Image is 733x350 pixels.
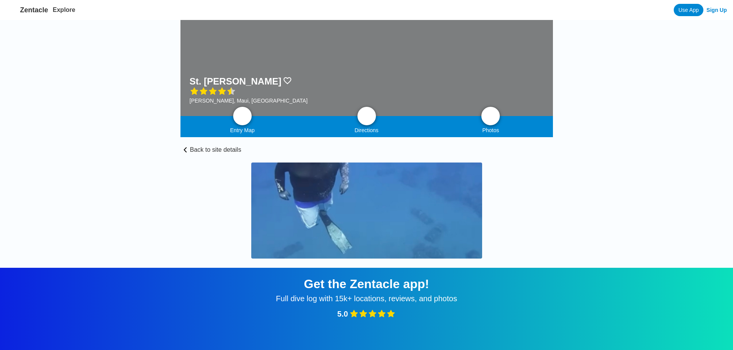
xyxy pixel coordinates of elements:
a: Zentacle logoZentacle [6,4,48,16]
img: St. Anthony Shipwreck [251,163,482,259]
a: Sign Up [706,7,727,13]
span: 5.0 [337,310,348,318]
img: directions [362,111,371,121]
a: directions [357,107,376,125]
div: Get the Zentacle app! [9,277,724,291]
a: map [233,107,252,125]
a: iOS app store [338,338,396,345]
a: Back to site details [180,137,553,153]
img: iOS app store [338,327,396,343]
div: Full dive log with 15k+ locations, reviews, and photos [9,294,724,303]
a: Use App [674,4,703,16]
a: Explore [53,7,75,13]
h1: St. [PERSON_NAME] [190,76,282,87]
div: Entry Map [180,127,305,133]
span: Zentacle [20,6,48,14]
a: photos [481,107,500,125]
div: Directions [304,127,429,133]
div: [PERSON_NAME], Maui, [GEOGRAPHIC_DATA] [190,98,308,104]
img: photos [486,111,495,121]
img: Zentacle logo [6,4,18,16]
img: map [238,111,247,121]
div: Photos [429,127,553,133]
